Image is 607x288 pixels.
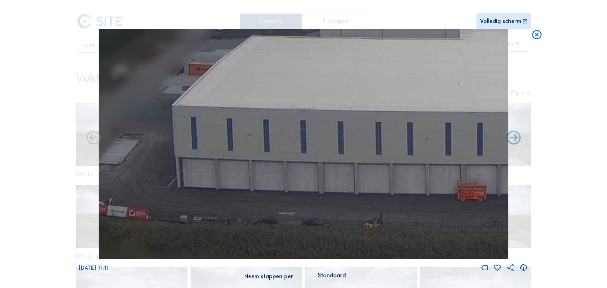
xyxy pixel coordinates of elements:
[85,130,102,147] i: Forward
[505,130,522,147] i: Back
[99,29,508,260] img: Image
[480,19,521,25] div: Volledig scherm
[318,273,346,278] div: Standaard
[79,264,108,271] span: [DATE] 17:11
[301,273,363,281] div: Standaard
[244,274,295,279] div: Neem stappen per:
